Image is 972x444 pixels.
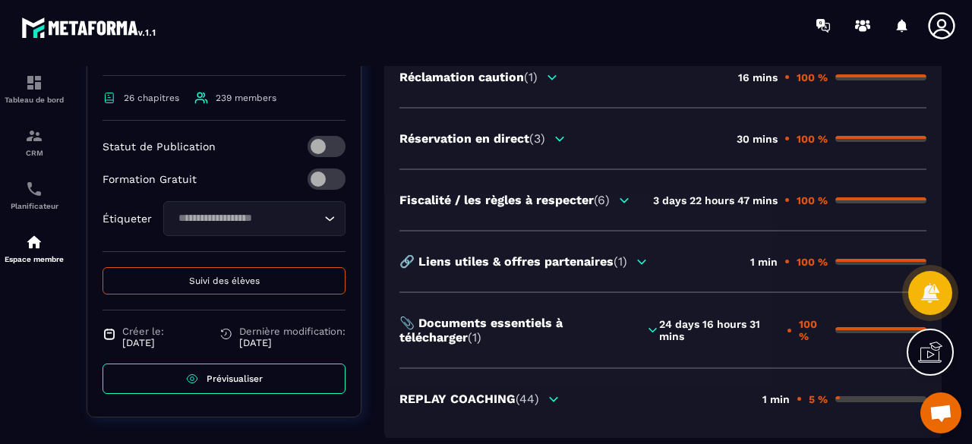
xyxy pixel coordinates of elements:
p: Réclamation caution [399,70,538,84]
p: 1 min [762,393,790,405]
span: (6) [594,193,610,207]
p: 5 % [809,393,828,405]
span: (1) [468,330,481,345]
a: automationsautomationsEspace membre [4,222,65,275]
p: [DATE] [239,337,346,348]
p: 📎 Documents essentiels à télécharger [399,316,639,345]
a: Ouvrir le chat [920,392,961,433]
span: Suivi des élèves [189,276,260,286]
span: 26 chapitres [124,93,179,103]
p: CRM [4,149,65,157]
p: Planificateur [4,202,65,210]
p: [DATE] [122,337,164,348]
img: logo [21,14,158,41]
img: scheduler [25,180,43,198]
p: Fiscalité / les règles à respecter [399,193,610,207]
span: Prévisualiser [207,373,263,384]
span: (1) [524,70,538,84]
p: 100 % [797,256,828,268]
button: Suivi des élèves [103,267,346,294]
div: Search for option [163,201,346,236]
p: REPLAY COACHING [399,392,539,406]
p: 🔗 Liens utiles & offres partenaires [399,254,627,269]
span: Dernière modification: [239,326,346,337]
img: formation [25,127,43,145]
p: 16 mins [738,71,778,83]
p: 24 days 16 hours 31 mins [659,318,780,342]
p: Réservation en direct [399,131,545,146]
p: 30 mins [737,133,778,145]
a: formationformationCRM [4,115,65,168]
p: Statut de Publication [103,140,216,153]
a: schedulerschedulerPlanificateur [4,168,65,222]
span: (3) [529,131,545,146]
span: (44) [516,392,539,406]
p: 3 days 22 hours 47 mins [653,194,778,206]
span: (1) [614,254,627,269]
p: 1 min [750,256,778,268]
input: Search for option [173,210,320,227]
p: 100 % [799,318,828,342]
p: Étiqueter [103,213,152,225]
a: Prévisualiser [103,364,346,394]
p: 100 % [797,133,828,145]
span: 239 members [216,93,276,103]
img: formation [25,74,43,92]
a: formationformationTableau de bord [4,62,65,115]
p: Tableau de bord [4,96,65,104]
span: Créer le: [122,326,164,337]
p: 100 % [797,71,828,83]
img: automations [25,233,43,251]
p: Espace membre [4,255,65,263]
p: Formation Gratuit [103,173,197,185]
p: 100 % [797,194,828,206]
